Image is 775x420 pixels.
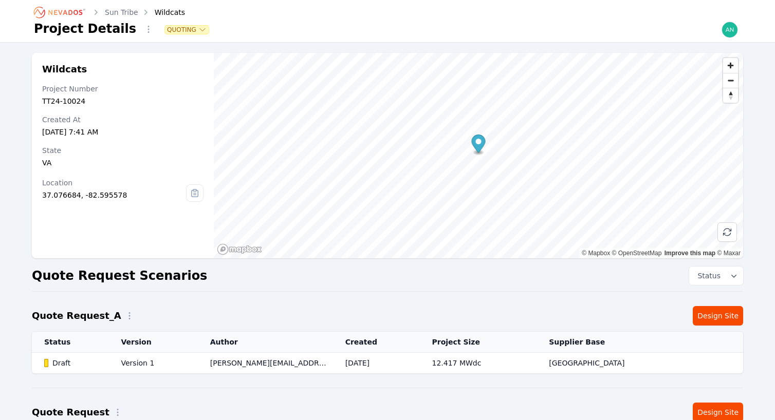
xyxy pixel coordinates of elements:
div: [DATE] 7:41 AM [42,127,204,137]
div: 37.076684, -82.595578 [42,190,186,200]
tr: DraftVersion 1[PERSON_NAME][EMAIL_ADDRESS][PERSON_NAME][DOMAIN_NAME][DATE]12.417 MWdc[GEOGRAPHIC_... [32,353,743,374]
span: Status [693,271,721,281]
a: Improve this map [665,250,715,257]
h1: Project Details [34,21,136,37]
div: Created At [42,114,204,125]
td: Version 1 [109,353,198,374]
nav: Breadcrumb [34,4,185,21]
a: Maxar [717,250,741,257]
canvas: Map [214,53,743,258]
h2: Quote Request Scenarios [32,268,207,284]
td: 12.417 MWdc [420,353,537,374]
img: andrew@nevados.solar [722,22,738,38]
a: Mapbox homepage [217,243,262,255]
button: Quoting [165,26,209,34]
button: Zoom in [723,58,738,73]
th: Supplier Base [537,332,700,353]
td: [PERSON_NAME][EMAIL_ADDRESS][PERSON_NAME][DOMAIN_NAME] [198,353,333,374]
th: Author [198,332,333,353]
td: [GEOGRAPHIC_DATA] [537,353,700,374]
a: Sun Tribe [105,7,138,17]
a: Design Site [693,306,743,326]
button: Status [689,266,743,285]
a: OpenStreetMap [612,250,662,257]
div: Draft [44,358,104,368]
button: Zoom out [723,73,738,88]
div: Wildcats [140,7,185,17]
h2: Wildcats [42,63,204,75]
a: Mapbox [582,250,610,257]
h2: Quote Request_A [32,309,121,323]
div: Location [42,178,186,188]
div: Project Number [42,84,204,94]
div: State [42,145,204,156]
h2: Quote Request [32,405,109,419]
th: Version [109,332,198,353]
th: Status [32,332,109,353]
div: TT24-10024 [42,96,204,106]
td: [DATE] [333,353,420,374]
button: Reset bearing to north [723,88,738,103]
div: VA [42,158,204,168]
th: Created [333,332,420,353]
th: Project Size [420,332,537,353]
div: Map marker [471,135,485,156]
